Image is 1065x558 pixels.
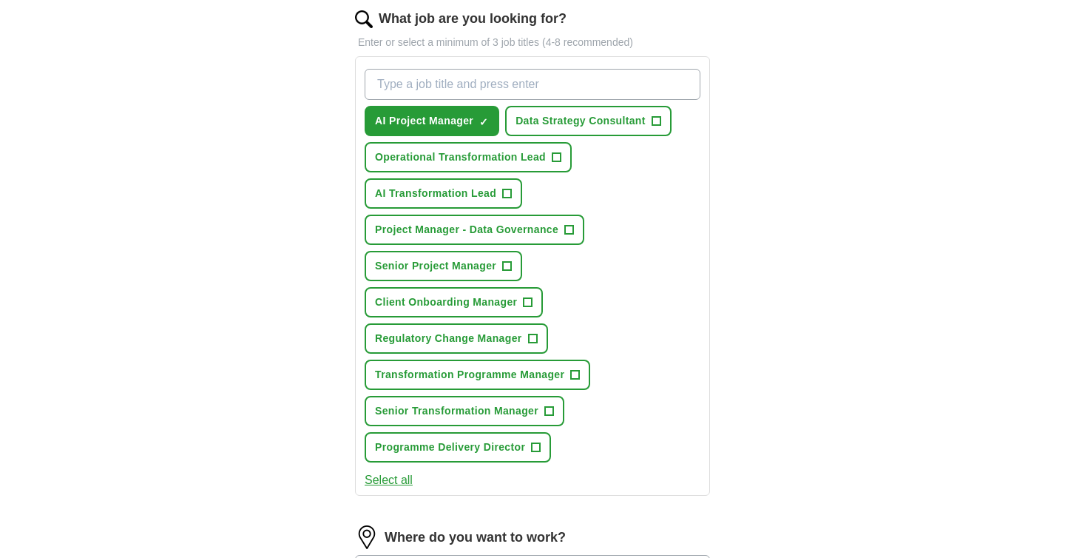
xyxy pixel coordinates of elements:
[375,440,525,455] span: Programme Delivery Director
[375,186,496,201] span: AI Transformation Lead
[375,295,517,310] span: Client Onboarding Manager
[505,106,672,136] button: Data Strategy Consultant
[375,222,558,238] span: Project Manager - Data Governance
[375,403,538,419] span: Senior Transformation Manager
[365,360,590,390] button: Transformation Programme Manager
[385,528,566,548] label: Where do you want to work?
[365,396,564,426] button: Senior Transformation Manager
[365,251,522,281] button: Senior Project Manager
[355,525,379,549] img: location.png
[379,9,567,29] label: What job are you looking for?
[515,113,646,129] span: Data Strategy Consultant
[355,10,373,28] img: search.png
[365,178,522,209] button: AI Transformation Lead
[365,323,548,354] button: Regulatory Change Manager
[375,331,522,346] span: Regulatory Change Manager
[479,116,488,128] span: ✓
[365,432,551,463] button: Programme Delivery Director
[375,367,564,383] span: Transformation Programme Manager
[365,69,700,100] input: Type a job title and press enter
[375,149,546,165] span: Operational Transformation Lead
[365,287,543,317] button: Client Onboarding Manager
[375,258,496,274] span: Senior Project Manager
[365,142,572,172] button: Operational Transformation Lead
[365,106,499,136] button: AI Project Manager✓
[375,113,473,129] span: AI Project Manager
[365,471,413,489] button: Select all
[355,35,710,50] p: Enter or select a minimum of 3 job titles (4-8 recommended)
[365,215,584,245] button: Project Manager - Data Governance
